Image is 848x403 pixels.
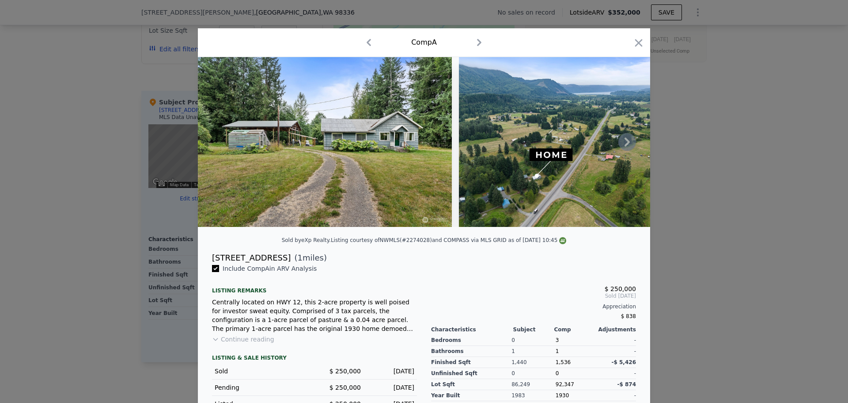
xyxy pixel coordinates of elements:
[431,292,636,299] span: Sold [DATE]
[368,383,414,392] div: [DATE]
[329,368,361,375] span: $ 250,000
[556,337,559,343] span: 3
[596,390,636,401] div: -
[617,381,636,388] span: -$ 874
[559,237,566,244] img: NWMLS Logo
[212,354,417,363] div: LISTING & SALE HISTORY
[596,346,636,357] div: -
[431,357,511,368] div: Finished Sqft
[282,237,331,243] div: Sold by eXp Realty .
[511,335,556,346] div: 0
[595,326,636,333] div: Adjustments
[511,390,556,401] div: 1983
[556,390,596,401] div: 1930
[556,346,596,357] div: 1
[596,368,636,379] div: -
[596,335,636,346] div: -
[368,367,414,376] div: [DATE]
[554,326,595,333] div: Comp
[411,37,437,48] div: Comp A
[431,368,511,379] div: Unfinished Sqft
[431,303,636,310] div: Appreciation
[212,335,274,344] button: Continue reading
[511,357,556,368] div: 1,440
[329,384,361,391] span: $ 250,000
[556,381,574,388] span: 92,347
[291,252,327,264] span: ( miles)
[556,370,559,376] span: 0
[511,379,556,390] div: 86,249
[431,390,511,401] div: Year Built
[431,346,511,357] div: Bathrooms
[212,298,417,333] div: Centrally located on HWY 12, this 2-acre property is well poised for investor sweat equity. Compr...
[298,253,303,262] span: 1
[556,359,571,365] span: 1,536
[215,383,307,392] div: Pending
[621,313,636,319] span: $ 838
[198,57,452,227] img: Property Img
[612,359,636,365] span: -$ 5,426
[431,379,511,390] div: Lot Sqft
[215,367,307,376] div: Sold
[212,252,291,264] div: [STREET_ADDRESS]
[511,346,556,357] div: 1
[431,335,511,346] div: Bedrooms
[605,285,636,292] span: $ 250,000
[513,326,554,333] div: Subject
[511,368,556,379] div: 0
[459,57,685,227] img: Property Img
[431,326,513,333] div: Characteristics
[219,265,320,272] span: Include Comp A in ARV Analysis
[331,237,566,243] div: Listing courtesy of NWMLS (#2274028) and COMPASS via MLS GRID as of [DATE] 10:45
[212,280,417,294] div: Listing remarks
